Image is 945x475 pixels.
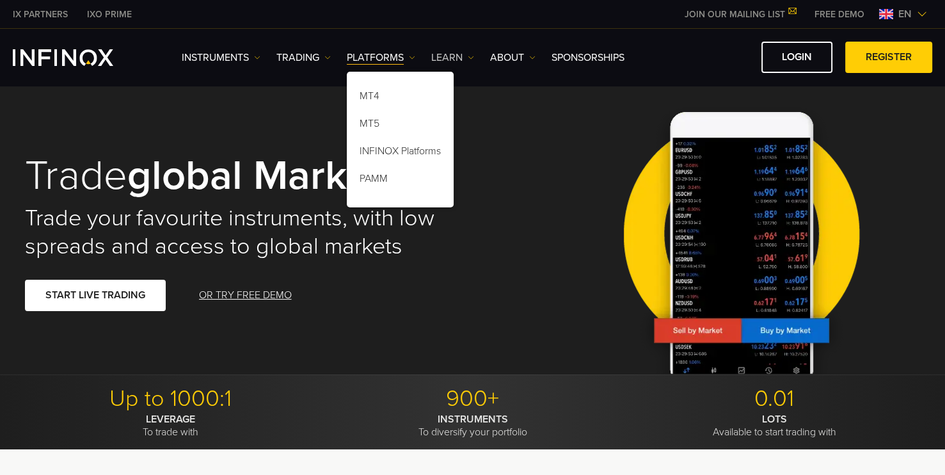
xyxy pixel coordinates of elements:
strong: LEVERAGE [146,413,195,426]
a: INFINOX MENU [805,8,874,21]
h2: Trade your favourite instruments, with low spreads and access to global markets [25,204,455,261]
p: Up to 1000:1 [25,385,317,413]
strong: LOTS [762,413,787,426]
a: ABOUT [490,50,536,65]
a: MT5 [347,112,454,140]
p: Available to start trading with [628,413,921,439]
a: PLATFORMS [347,50,415,65]
a: OR TRY FREE DEMO [198,280,293,311]
a: SPONSORSHIPS [552,50,624,65]
p: To trade with [25,413,317,439]
p: To diversify your portfolio [326,413,619,439]
h1: Trade [25,154,455,198]
a: INFINOX Logo [13,49,143,66]
a: REGISTER [845,42,932,73]
a: Learn [431,50,474,65]
strong: INSTRUMENTS [438,413,508,426]
a: PAMM [347,167,454,195]
a: START LIVE TRADING [25,280,166,311]
p: 0.01 [628,385,921,413]
strong: global markets [127,150,402,201]
p: 900+ [326,385,619,413]
a: TRADING [276,50,331,65]
span: en [893,6,917,22]
a: LOGIN [761,42,832,73]
a: JOIN OUR MAILING LIST [675,9,805,20]
a: MT4 [347,85,454,112]
a: Instruments [182,50,260,65]
a: INFINOX Platforms [347,140,454,167]
a: INFINOX [77,8,141,21]
a: INFINOX [3,8,77,21]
